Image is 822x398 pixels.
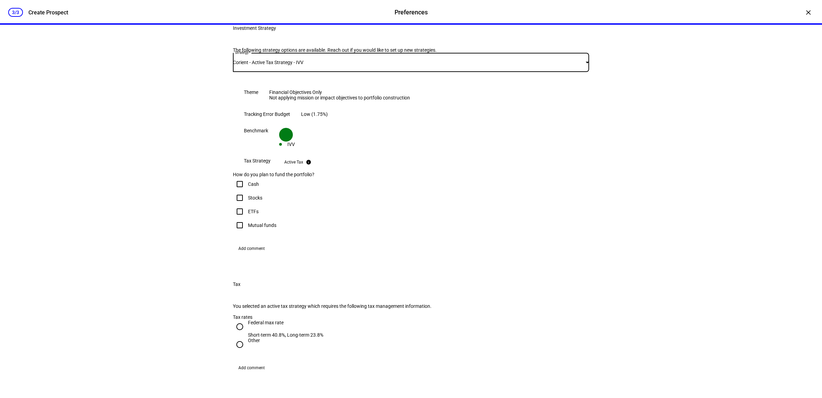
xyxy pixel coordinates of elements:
[395,8,428,17] div: Preferences
[284,159,303,165] div: Active Tax
[233,243,270,254] button: Add comment
[248,222,276,228] div: Mutual funds
[235,50,249,55] mat-label: Strategy
[287,142,295,147] div: IVV
[244,158,271,164] div: Tax Strategy
[244,89,258,95] div: Theme
[233,60,303,65] span: Corient - Active Tax Strategy - IVV
[238,362,265,373] span: Add comment
[248,338,260,343] div: Other
[233,362,270,373] button: Add comment
[248,332,323,338] div: Short-term 40.8%, Long-term 23.8%
[233,314,589,320] div: Tax rates
[306,159,311,165] mat-icon: info
[233,281,240,287] div: Tax
[803,7,814,18] div: ×
[244,128,268,133] div: Benchmark
[233,25,276,31] div: Investment Strategy
[244,111,290,117] div: Tracking Error Budget
[248,320,323,325] div: Federal max rate
[248,195,262,201] div: Stocks
[248,209,259,214] div: ETFs
[8,8,23,17] div: 3/3
[269,95,410,100] div: Not applying mission or impact objectives to portfolio construction
[233,303,482,309] div: You selected an active tax strategy which requires the following tax management information.
[269,89,410,95] div: Financial Objectives Only
[301,111,328,117] div: Low (1.75%)
[238,243,265,254] span: Add comment
[233,172,482,177] div: How do you plan to fund the portfolio?
[248,181,259,187] div: Cash
[233,47,482,53] div: The following strategy options are available. Reach out if you would like to set up new strategies.
[28,9,68,16] div: Create Prospect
